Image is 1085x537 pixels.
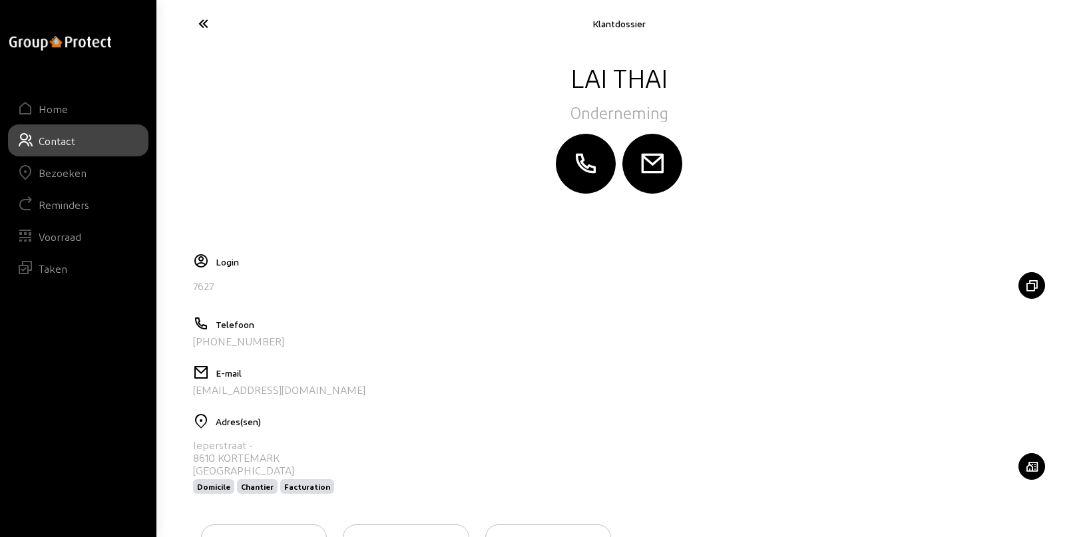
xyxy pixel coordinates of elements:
[326,18,912,29] div: Klantdossier
[8,124,148,156] a: Contact
[39,230,81,243] div: Voorraad
[193,335,284,347] div: [PHONE_NUMBER]
[197,482,230,491] span: Domicile
[39,102,68,115] div: Home
[193,383,365,396] div: [EMAIL_ADDRESS][DOMAIN_NAME]
[193,439,337,451] div: Ieperstraat -
[216,319,1045,330] h5: Telefoon
[8,92,148,124] a: Home
[8,220,148,252] a: Voorraad
[216,367,1045,379] h5: E-mail
[39,166,87,179] div: Bezoeken
[9,36,111,51] img: logo-oneline.png
[193,103,1045,122] div: Onderneming
[193,451,337,464] div: 8610 KORTEMARK
[193,61,1045,94] div: Lai Thai
[216,416,1045,427] h5: Adres(sen)
[241,482,274,491] span: Chantier
[193,279,214,292] div: 7627
[8,188,148,220] a: Reminders
[216,256,1045,268] h5: Login
[39,262,67,275] div: Taken
[8,156,148,188] a: Bezoeken
[284,482,330,491] span: Facturation
[39,134,75,147] div: Contact
[193,464,337,476] div: [GEOGRAPHIC_DATA]
[39,198,89,211] div: Reminders
[8,252,148,284] a: Taken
